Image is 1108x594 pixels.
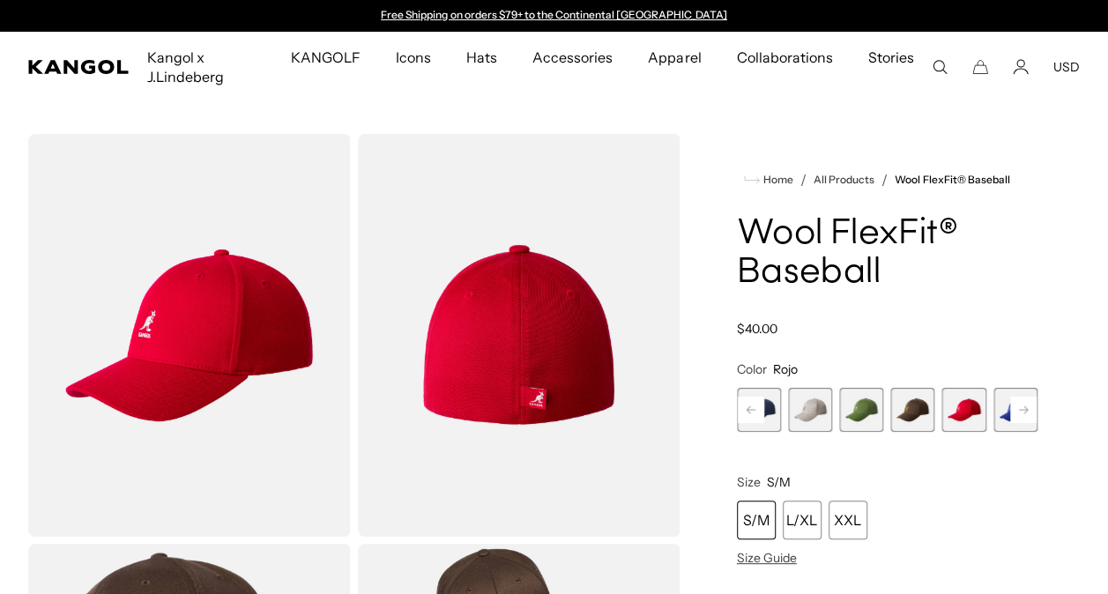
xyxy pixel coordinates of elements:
li: / [793,169,807,190]
div: L/XL [783,501,822,539]
span: Color [737,361,767,377]
span: Size Guide [737,550,797,566]
img: color-rojo [28,134,351,537]
a: Apparel [630,32,718,83]
label: Rojo [942,388,986,432]
span: Kangol x J.Lindeberg [147,32,255,102]
a: KANGOLF [272,32,377,83]
div: XXL [829,501,867,539]
div: 15 of 17 [993,388,1037,432]
span: Icons [396,32,431,83]
h1: Wool FlexFit® Baseball [737,215,1037,293]
button: Cart [972,59,988,75]
summary: Search here [932,59,948,75]
a: Account [1013,59,1029,75]
img: color-rojo [358,134,680,537]
span: Home [760,174,793,186]
a: Accessories [515,32,630,83]
div: S/M [737,501,776,539]
li: / [874,169,888,190]
span: Apparel [648,32,701,83]
label: Denim [737,388,781,432]
span: $40.00 [737,321,777,337]
a: Kangol [28,60,130,74]
div: 12 of 17 [839,388,883,432]
span: Rojo [773,361,798,377]
a: All Products [814,174,874,186]
a: Stories [851,32,932,102]
span: Size [737,474,761,490]
div: 1 of 2 [373,9,736,23]
a: Icons [378,32,449,83]
span: KANGOLF [290,32,360,83]
a: Collaborations [718,32,850,83]
div: 14 of 17 [942,388,986,432]
a: Hats [449,32,515,83]
button: USD [1053,59,1080,75]
span: Stories [868,32,914,102]
a: Free Shipping on orders $79+ to the Continental [GEOGRAPHIC_DATA] [381,8,727,21]
span: S/M [767,474,791,490]
a: Home [744,172,793,188]
div: 10 of 17 [737,388,781,432]
span: Collaborations [736,32,832,83]
div: 13 of 17 [890,388,934,432]
slideshow-component: Announcement bar [373,9,736,23]
a: Wool FlexFit® Baseball [895,174,1010,186]
label: Peat Brown [890,388,934,432]
span: Hats [466,32,497,83]
nav: breadcrumbs [737,169,1037,190]
label: Olive [839,388,883,432]
label: Royal Blue [993,388,1037,432]
a: Kangol x J.Lindeberg [130,32,272,102]
div: 11 of 17 [788,388,832,432]
div: Announcement [373,9,736,23]
span: Accessories [532,32,613,83]
label: Flannel [788,388,832,432]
